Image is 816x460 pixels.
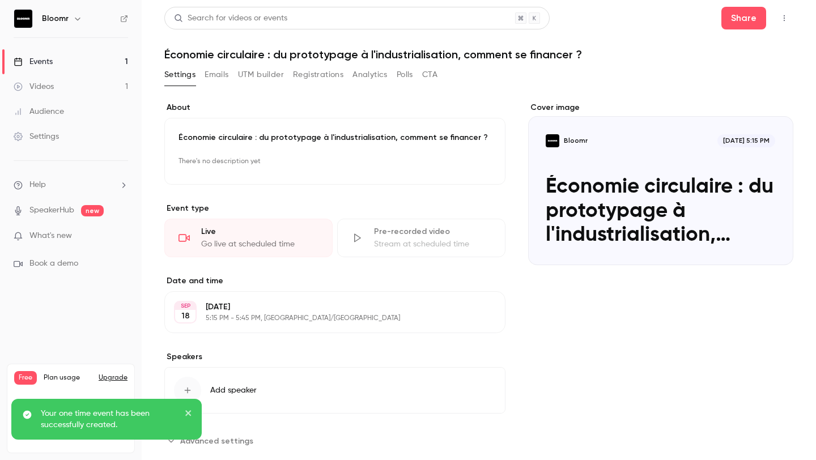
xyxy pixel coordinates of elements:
li: help-dropdown-opener [14,179,128,191]
h6: Bloomr [42,13,69,24]
button: CTA [422,66,437,84]
button: Settings [164,66,195,84]
section: Cover image [528,102,793,265]
button: Upgrade [99,373,127,382]
button: Add speaker [164,367,505,414]
label: Cover image [528,102,793,113]
div: Search for videos or events [174,12,287,24]
section: Advanced settings [164,432,505,450]
button: close [185,408,193,421]
button: Share [721,7,766,29]
span: Help [29,179,46,191]
div: Pre-recorded videoStream at scheduled time [337,219,505,257]
p: Your one time event has been successfully created. [41,408,177,431]
div: Go live at scheduled time [201,238,318,250]
div: Live [201,226,318,237]
label: Speakers [164,351,505,363]
p: [DATE] [206,301,445,313]
div: Audience [14,106,64,117]
button: Registrations [293,66,343,84]
span: Plan usage [44,373,92,382]
button: Advanced settings [164,432,260,450]
div: LiveGo live at scheduled time [164,219,333,257]
span: Add speaker [210,385,257,396]
p: Event type [164,203,505,214]
button: Emails [205,66,228,84]
img: Bloomr [14,10,32,28]
div: Settings [14,131,59,142]
button: Polls [397,66,413,84]
p: 5:15 PM - 5:45 PM, [GEOGRAPHIC_DATA]/[GEOGRAPHIC_DATA] [206,314,445,323]
div: Stream at scheduled time [374,238,491,250]
div: Events [14,56,53,67]
button: UTM builder [238,66,284,84]
p: 18 [181,310,190,322]
p: Économie circulaire : du prototypage à l'industrialisation, comment se financer ? [178,132,491,143]
span: Book a demo [29,258,78,270]
span: Advanced settings [180,435,253,447]
span: new [81,205,104,216]
div: Videos [14,81,54,92]
span: What's new [29,230,72,242]
label: About [164,102,505,113]
label: Date and time [164,275,505,287]
a: SpeakerHub [29,205,74,216]
p: There's no description yet [178,152,491,171]
button: Analytics [352,66,388,84]
div: Pre-recorded video [374,226,491,237]
div: SEP [175,302,195,310]
span: Free [14,371,37,385]
h1: Économie circulaire : du prototypage à l'industrialisation, comment se financer ? [164,48,793,61]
